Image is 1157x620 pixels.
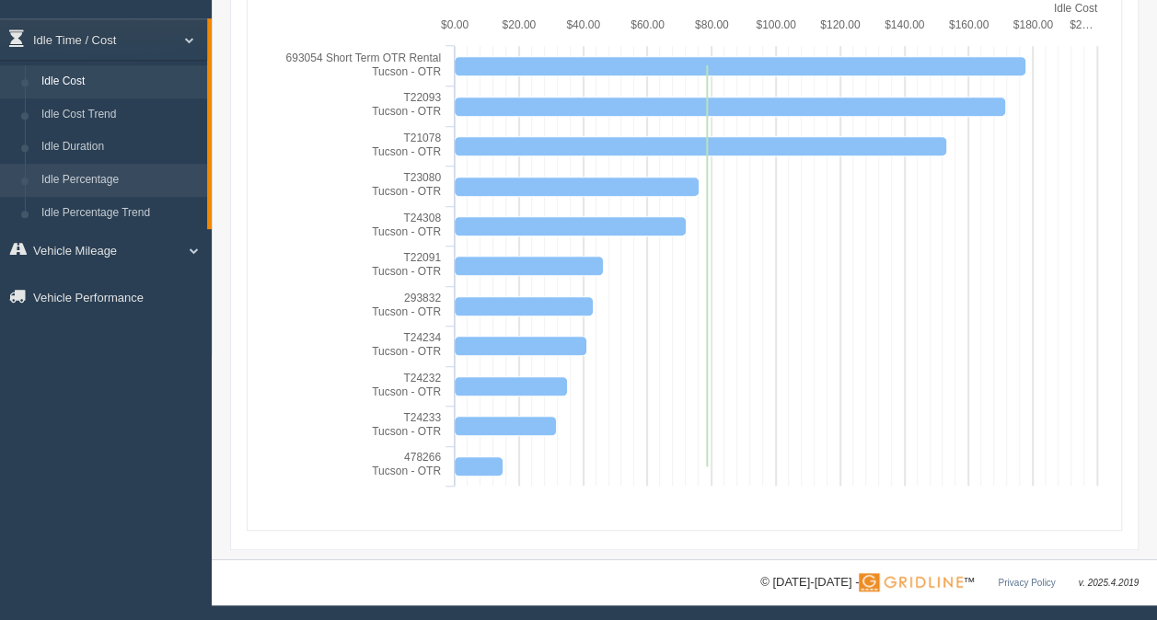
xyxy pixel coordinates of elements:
tspan: Tucson - OTR [372,145,441,158]
tspan: Tucson - OTR [372,385,441,398]
tspan: Tucson - OTR [372,305,441,318]
tspan: Tucson - OTR [372,65,441,78]
tspan: T24233 [403,411,441,424]
tspan: T24308 [403,212,441,224]
tspan: Tucson - OTR [372,465,441,477]
text: $140.00 [885,18,925,31]
text: $60.00 [631,18,665,31]
text: $100.00 [756,18,796,31]
tspan: 478266 [404,451,441,464]
tspan: Idle Cost [1054,2,1098,15]
a: Privacy Policy [998,578,1055,588]
a: Idle Cost [33,65,207,98]
a: Idle Percentage Trend [33,197,207,230]
tspan: T22093 [403,91,441,104]
a: Idle Percentage [33,164,207,197]
tspan: Tucson - OTR [372,185,441,198]
text: $80.00 [695,18,729,31]
text: $160.00 [949,18,989,31]
a: Idle Cost Trend [33,98,207,132]
tspan: T21078 [403,132,441,144]
img: Gridline [859,573,963,591]
tspan: Tucson - OTR [372,105,441,118]
tspan: 693054 Short Term OTR Rental [285,52,441,64]
tspan: T24234 [403,331,441,344]
tspan: Tucson - OTR [372,425,441,438]
text: $180.00 [1013,18,1054,31]
text: $40.00 [566,18,600,31]
tspan: T23080 [403,171,441,184]
tspan: T24232 [403,372,441,385]
span: v. 2025.4.2019 [1079,578,1139,588]
div: © [DATE]-[DATE] - ™ [760,573,1139,592]
tspan: $2… [1070,18,1093,31]
tspan: 293832 [404,292,441,304]
text: $120.00 [820,18,861,31]
tspan: Tucson - OTR [372,265,441,278]
text: $20.00 [502,18,536,31]
a: Idle Duration [33,131,207,164]
tspan: T22091 [403,251,441,264]
text: $0.00 [441,18,469,31]
tspan: Tucson - OTR [372,225,441,238]
tspan: Tucson - OTR [372,345,441,358]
